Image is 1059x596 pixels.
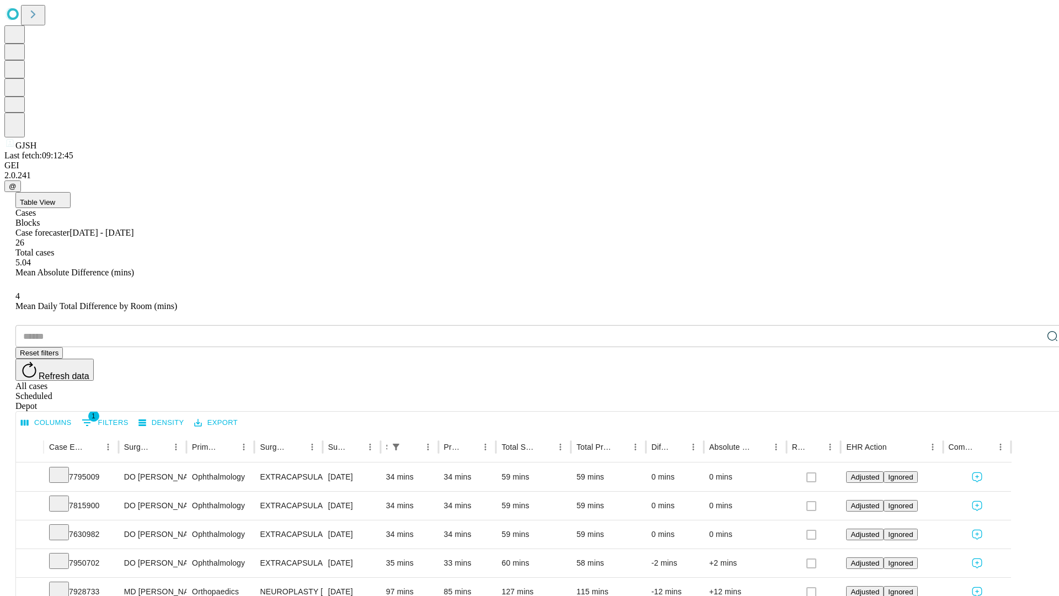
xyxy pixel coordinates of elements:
div: Surgery Name [260,443,287,451]
button: Menu [553,439,568,455]
div: 7815900 [49,492,113,520]
button: Sort [153,439,168,455]
div: Surgery Date [328,443,346,451]
div: 0 mins [651,520,698,549]
div: 34 mins [386,520,433,549]
div: 0 mins [709,520,781,549]
button: Ignored [884,529,917,540]
span: Mean Daily Total Difference by Room (mins) [15,301,177,311]
div: EHR Action [846,443,886,451]
button: Ignored [884,500,917,512]
div: Primary Service [192,443,220,451]
div: 59 mins [501,463,565,491]
button: Expand [22,497,38,516]
button: Sort [977,439,993,455]
span: 26 [15,238,24,247]
button: Sort [405,439,420,455]
div: [DATE] [328,492,375,520]
div: DO [PERSON_NAME] [124,463,181,491]
button: Reset filters [15,347,63,359]
div: 33 mins [444,549,491,577]
span: @ [9,182,17,190]
div: +2 mins [709,549,781,577]
button: Ignored [884,557,917,569]
button: Sort [807,439,822,455]
button: Menu [304,439,320,455]
div: DO [PERSON_NAME] [124,492,181,520]
div: 7950702 [49,549,113,577]
button: Menu [768,439,784,455]
button: Select columns [18,414,74,432]
span: Last fetch: 09:12:45 [4,151,73,160]
div: Scheduled In Room Duration [386,443,387,451]
button: Adjusted [846,500,884,512]
div: Ophthalmology [192,520,249,549]
button: Sort [537,439,553,455]
div: 0 mins [709,463,781,491]
span: Ignored [888,559,913,567]
button: Expand [22,554,38,573]
span: Reset filters [20,349,58,357]
span: GJSH [15,141,36,150]
div: 34 mins [444,463,491,491]
button: Expand [22,468,38,487]
button: Menu [236,439,252,455]
button: Menu [362,439,378,455]
button: Menu [100,439,116,455]
span: Adjusted [851,588,879,596]
span: Ignored [888,530,913,539]
div: 59 mins [501,492,565,520]
button: Menu [686,439,701,455]
button: Menu [420,439,436,455]
div: DO [PERSON_NAME] [124,549,181,577]
span: 1 [88,411,99,422]
div: EXTRACAPSULAR CATARACT REMOVAL WITH [MEDICAL_DATA] [260,492,317,520]
div: 34 mins [444,492,491,520]
div: Surgeon Name [124,443,152,451]
div: 34 mins [386,463,433,491]
div: EXTRACAPSULAR CATARACT REMOVAL WITH [MEDICAL_DATA] [260,463,317,491]
span: [DATE] - [DATE] [69,228,133,237]
button: Density [136,414,187,432]
button: Menu [168,439,184,455]
div: Predicted In Room Duration [444,443,462,451]
button: Menu [628,439,643,455]
div: Case Epic Id [49,443,84,451]
div: 60 mins [501,549,565,577]
div: 59 mins [576,463,640,491]
span: Adjusted [851,502,879,510]
div: 34 mins [444,520,491,549]
div: 34 mins [386,492,433,520]
span: Case forecaster [15,228,69,237]
div: Ophthalmology [192,492,249,520]
button: Sort [888,439,903,455]
div: Total Predicted Duration [576,443,611,451]
div: 35 mins [386,549,433,577]
button: Menu [925,439,940,455]
button: Sort [670,439,686,455]
div: 2.0.241 [4,171,1055,180]
div: 7795009 [49,463,113,491]
button: Show filters [79,414,131,432]
span: 4 [15,291,20,301]
button: Show filters [388,439,404,455]
button: Menu [478,439,493,455]
div: Total Scheduled Duration [501,443,536,451]
div: -2 mins [651,549,698,577]
button: Adjusted [846,529,884,540]
button: Table View [15,192,71,208]
span: Refresh data [39,371,89,381]
button: Menu [993,439,1008,455]
div: GEI [4,161,1055,171]
div: Ophthalmology [192,463,249,491]
div: 1 active filter [388,439,404,455]
button: Expand [22,525,38,545]
div: [DATE] [328,463,375,491]
button: Sort [462,439,478,455]
div: Comments [949,443,976,451]
button: Sort [85,439,100,455]
button: Sort [289,439,304,455]
button: Refresh data [15,359,94,381]
button: Adjusted [846,557,884,569]
div: 59 mins [501,520,565,549]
